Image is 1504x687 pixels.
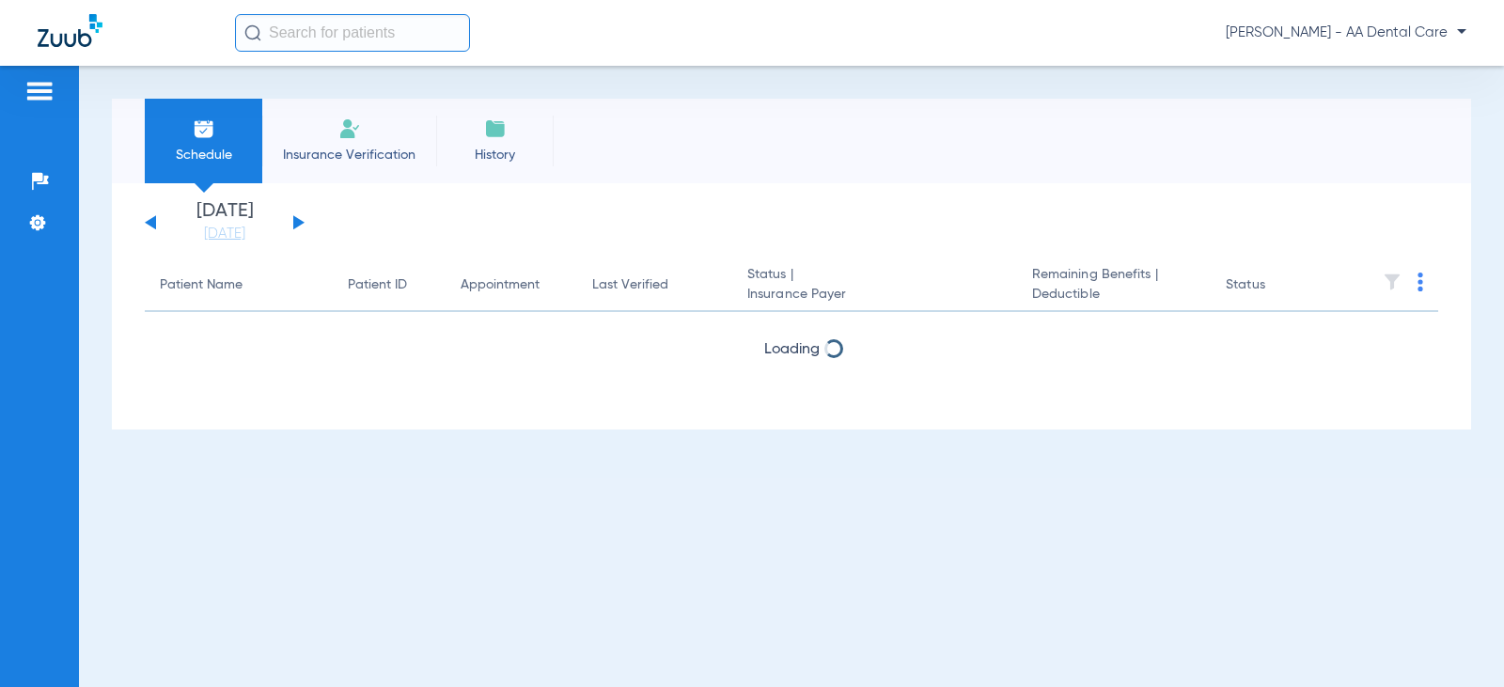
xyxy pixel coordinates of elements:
img: Zuub Logo [38,14,102,47]
div: Patient Name [160,275,243,295]
div: Appointment [461,275,540,295]
span: [PERSON_NAME] - AA Dental Care [1226,23,1466,42]
a: [DATE] [168,225,281,243]
span: Schedule [159,146,248,164]
th: Remaining Benefits | [1017,259,1211,312]
div: Appointment [461,275,562,295]
li: [DATE] [168,202,281,243]
img: Search Icon [244,24,261,41]
img: Schedule [193,117,215,140]
div: Patient Name [160,275,318,295]
span: Deductible [1032,285,1196,304]
img: hamburger-icon [24,80,55,102]
div: Last Verified [592,275,668,295]
img: Manual Insurance Verification [338,117,361,140]
div: Last Verified [592,275,717,295]
span: Insurance Verification [276,146,422,164]
span: Insurance Payer [747,285,1002,304]
th: Status | [732,259,1017,312]
div: Patient ID [348,275,407,295]
img: History [484,117,507,140]
th: Status [1211,259,1338,312]
img: filter.svg [1383,273,1402,291]
span: History [450,146,540,164]
input: Search for patients [235,14,470,52]
div: Patient ID [348,275,431,295]
img: group-dot-blue.svg [1418,273,1423,291]
span: Loading [764,342,820,357]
